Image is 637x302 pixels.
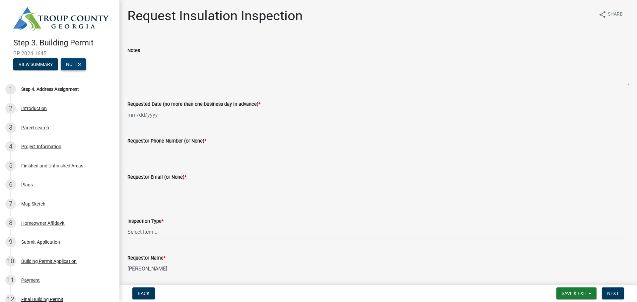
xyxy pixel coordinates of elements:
[5,103,16,114] div: 2
[21,182,33,187] div: Plans
[593,8,628,21] button: shareShare
[127,175,186,180] label: Requestor Email (or None)
[608,11,622,19] span: Share
[599,11,606,19] i: share
[13,62,58,67] wm-modal-confirm: Summary
[5,160,16,171] div: 5
[21,278,40,282] div: Payment
[21,106,47,111] div: Introduction
[21,125,49,130] div: Parcel search
[61,62,86,67] wm-modal-confirm: Notes
[21,202,45,206] div: Map Sketch
[21,221,65,225] div: Homeowner Affidavit
[127,48,140,53] label: Notes
[5,218,16,228] div: 8
[61,58,86,70] button: Notes
[556,287,597,299] button: Save & Exit
[5,122,16,133] div: 3
[5,199,16,209] div: 7
[607,291,619,296] span: Next
[138,291,150,296] span: Back
[5,141,16,152] div: 4
[21,240,60,244] div: Submit Application
[21,144,61,149] div: Project Information
[602,287,624,299] button: Next
[13,7,109,31] img: Troup County, Georgia
[21,163,83,168] div: Finished and Unfinished Areas
[13,58,58,70] button: View Summary
[562,291,587,296] span: Save & Exit
[5,237,16,247] div: 9
[132,287,155,299] button: Back
[21,87,79,91] div: Step 4. Address Assignment
[5,179,16,190] div: 6
[13,50,106,57] span: BP-2024-1645
[127,108,188,122] input: mm/dd/yyyy
[5,256,16,267] div: 10
[127,219,164,224] label: Inspection Type
[127,102,260,107] label: Requested Date (no more than one business day in advance)
[21,259,77,264] div: Building Permit Application
[5,84,16,94] div: 1
[13,38,114,48] h4: Step 3. Building Permit
[127,139,206,144] label: Requestor Phone Number (or None)
[5,275,16,285] div: 11
[127,8,303,24] h1: Request Insulation Inspection
[127,256,166,261] label: Requestor Name
[21,297,63,302] div: Final Building Permit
